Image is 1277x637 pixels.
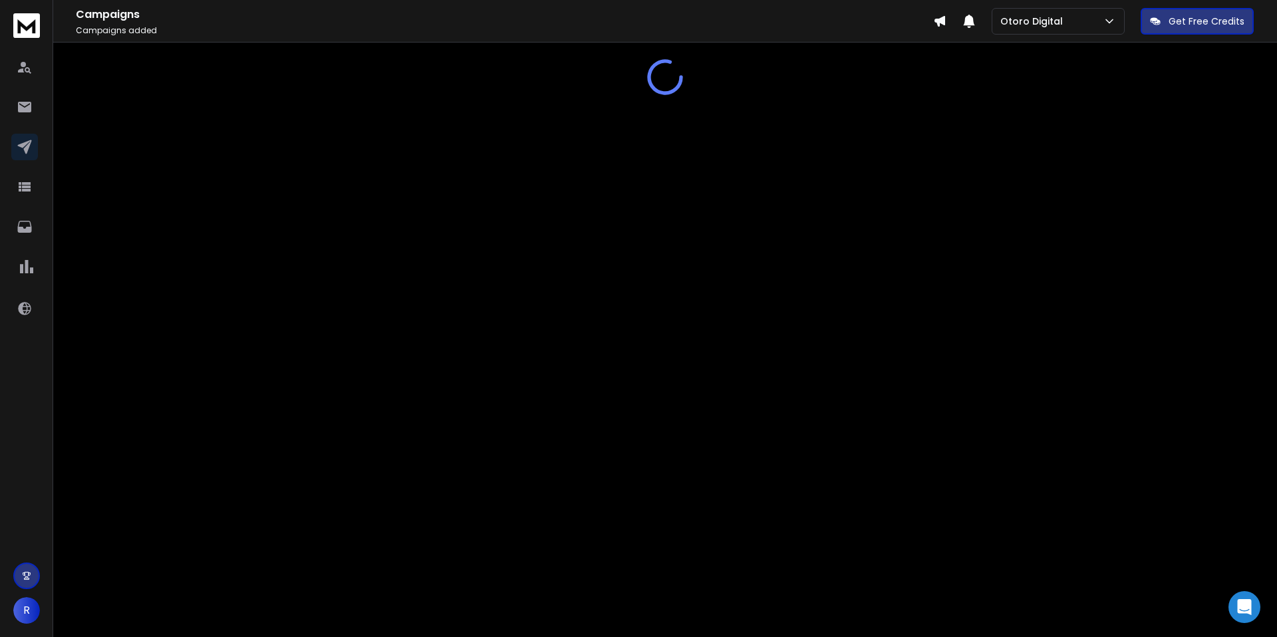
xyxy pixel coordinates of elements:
button: R [13,597,40,624]
p: Otoro Digital [1000,15,1068,28]
p: Get Free Credits [1169,15,1244,28]
div: Open Intercom Messenger [1228,591,1260,623]
p: Campaigns added [76,25,933,36]
h1: Campaigns [76,7,933,23]
button: Get Free Credits [1141,8,1254,35]
img: logo [13,13,40,38]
